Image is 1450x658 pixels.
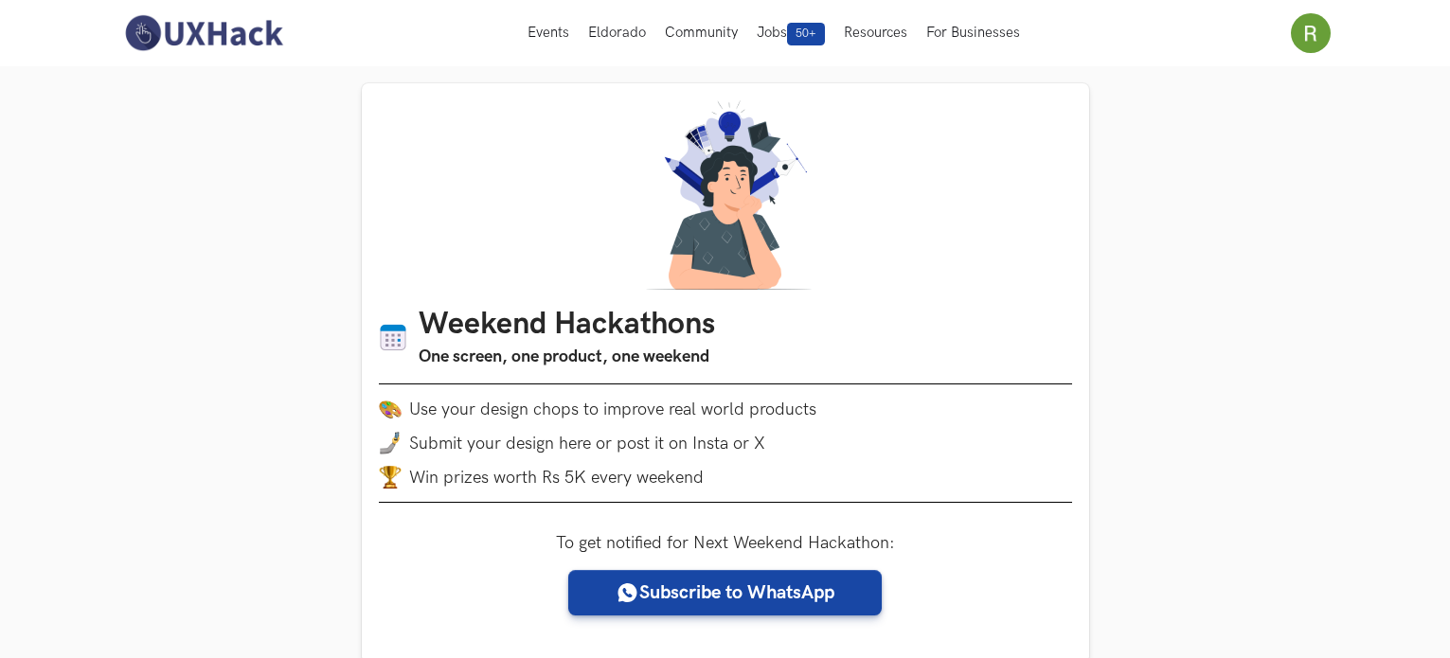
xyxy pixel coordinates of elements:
[379,398,402,420] img: palette.png
[419,307,715,344] h1: Weekend Hackathons
[119,13,288,53] img: UXHack-logo.png
[379,323,407,352] img: Calendar icon
[1291,13,1331,53] img: Your profile pic
[556,533,895,553] label: To get notified for Next Weekend Hackathon:
[379,398,1072,420] li: Use your design chops to improve real world products
[379,466,1072,489] li: Win prizes worth Rs 5K every weekend
[419,344,715,370] h3: One screen, one product, one weekend
[409,434,765,453] span: Submit your design here or post it on Insta or X
[787,23,825,45] span: 50+
[379,466,402,489] img: trophy.png
[379,432,402,454] img: mobile-in-hand.png
[635,100,816,290] img: A designer thinking
[568,570,882,615] a: Subscribe to WhatsApp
